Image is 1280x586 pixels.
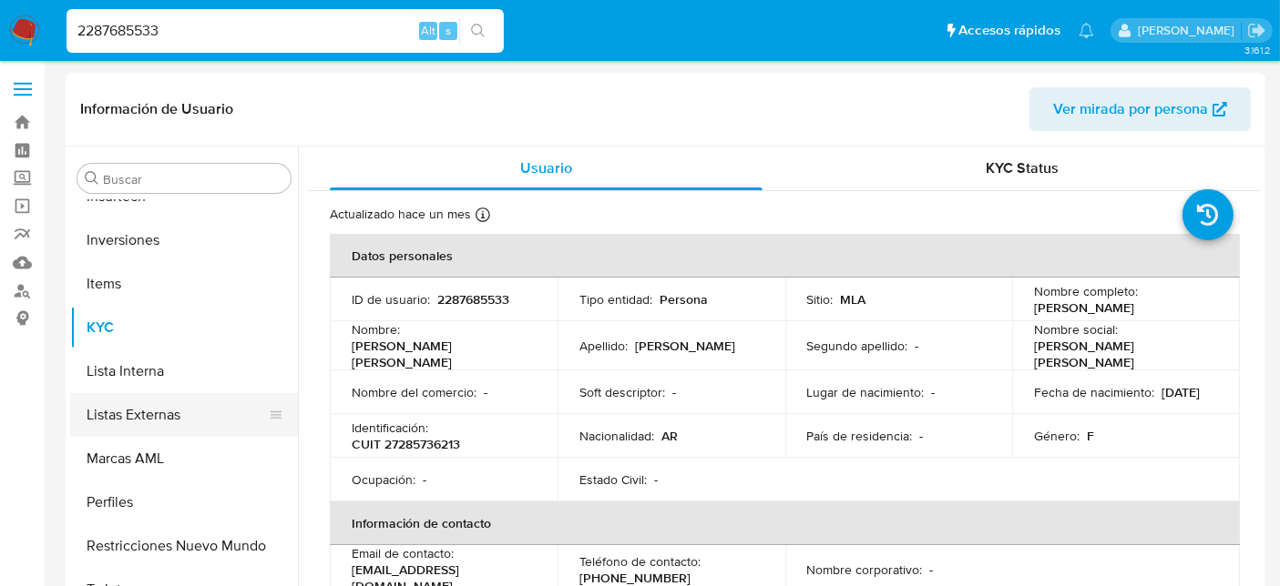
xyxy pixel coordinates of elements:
a: Notificaciones [1079,23,1094,38]
p: - [484,384,487,400]
input: Buscar usuario o caso... [67,19,504,43]
p: - [654,471,658,488]
p: Identificación : [352,419,428,436]
span: s [445,22,451,39]
button: Buscar [85,171,99,186]
p: - [672,384,676,400]
p: Género : [1034,428,1080,444]
p: Nombre corporativo : [807,561,923,578]
p: CUIT 27285736213 [352,436,460,452]
p: [PERSON_NAME] [PERSON_NAME] [1034,338,1211,370]
p: [PERSON_NAME] [PERSON_NAME] [352,338,528,370]
p: [PERSON_NAME] [635,338,735,354]
p: [DATE] [1162,384,1200,400]
span: Alt [421,22,435,39]
button: Items [70,262,298,306]
p: - [423,471,426,488]
a: Salir [1247,21,1266,40]
h1: Información de Usuario [80,100,233,118]
p: [PHONE_NUMBER] [579,570,691,586]
span: Ver mirada por persona [1053,87,1208,131]
p: País de residencia : [807,428,913,444]
p: Ocupación : [352,471,415,488]
p: - [932,384,936,400]
input: Buscar [103,171,283,187]
p: 2287685533 [437,291,509,308]
p: Lugar de nacimiento : [807,384,925,400]
p: Fecha de nacimiento : [1034,384,1154,400]
button: KYC [70,306,298,349]
button: Restricciones Nuevo Mundo [70,524,298,568]
p: - [920,428,924,444]
th: Información de contacto [330,501,1240,545]
span: KYC Status [987,157,1060,178]
p: Estado Civil : [579,471,647,488]
p: Segundo apellido : [807,338,908,354]
p: Apellido : [579,338,628,354]
p: AR [661,428,678,444]
p: [PERSON_NAME] [1034,299,1134,316]
p: Soft descriptor : [579,384,665,400]
p: Nombre del comercio : [352,384,476,400]
p: Sitio : [807,291,834,308]
span: Accesos rápidos [958,21,1060,40]
p: ID de usuario : [352,291,430,308]
p: Nombre social : [1034,321,1118,338]
button: Listas Externas [70,393,283,437]
p: MLA [841,291,866,308]
p: Email de contacto : [352,545,454,561]
button: search-icon [459,18,497,44]
span: Usuario [520,157,572,178]
button: Lista Interna [70,349,298,393]
button: Perfiles [70,480,298,524]
button: Ver mirada por persona [1029,87,1251,131]
p: - [916,338,919,354]
p: - [930,561,934,578]
p: belen.palamara@mercadolibre.com [1138,22,1241,39]
th: Datos personales [330,234,1240,278]
p: Nombre completo : [1034,283,1138,299]
p: Persona [660,291,708,308]
p: Tipo entidad : [579,291,652,308]
p: Actualizado hace un mes [330,206,471,223]
p: Nacionalidad : [579,428,654,444]
p: Teléfono de contacto : [579,553,701,570]
p: F [1087,428,1094,444]
button: Inversiones [70,218,298,262]
button: Marcas AML [70,437,298,480]
p: Nombre : [352,321,400,338]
